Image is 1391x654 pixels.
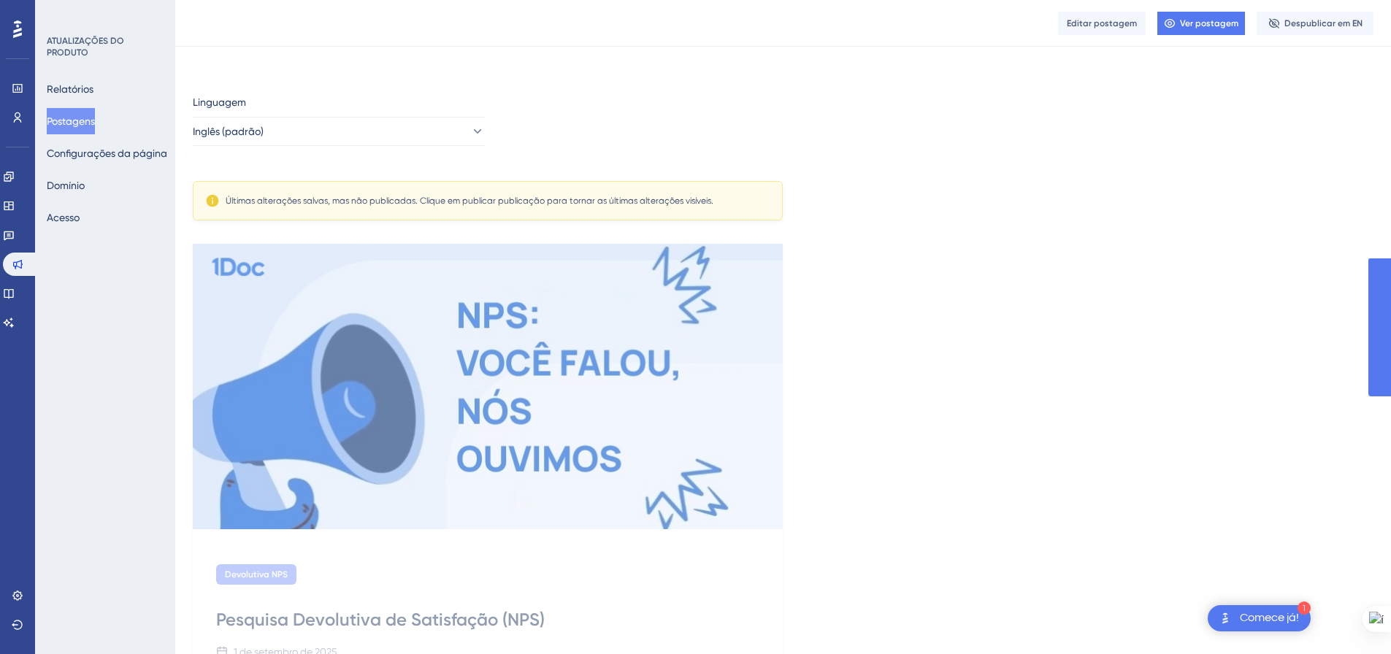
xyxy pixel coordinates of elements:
[193,117,485,146] button: Inglês (padrão)
[193,96,246,108] font: Linguagem
[47,180,85,191] font: Domínio
[1180,18,1238,28] font: Ver postagem
[1330,596,1373,640] iframe: Iniciador do Assistente de IA do UserGuiding
[193,244,783,529] img: file-1756821482921.jpg
[47,140,167,166] button: Configurações da página
[216,609,545,630] font: Pesquisa Devolutiva de Satisfação (NPS)
[47,76,93,102] button: Relatórios
[1240,612,1299,623] font: Comece já!
[47,36,124,58] font: ATUALIZAÇÕES DO PRODUTO
[47,204,80,231] button: Acesso
[1208,605,1311,631] div: Abra a lista de verificação Comece!, módulos restantes: 1
[47,172,85,199] button: Domínio
[1216,609,1234,627] img: imagem-do-lançador-texto-alternativo
[226,196,713,206] font: Últimas alterações salvas, mas não publicadas. Clique em publicar publicação para tornar as últim...
[225,569,288,580] font: Devolutiva NPS
[193,126,264,137] font: Inglês (padrão)
[1257,12,1373,35] button: Despublicar em EN
[47,108,95,134] button: Postagens
[47,83,93,95] font: Relatórios
[1157,12,1245,35] button: Ver postagem
[1058,12,1146,35] button: Editar postagem
[47,147,167,159] font: Configurações da página
[1067,18,1137,28] font: Editar postagem
[47,212,80,223] font: Acesso
[1302,604,1306,612] font: 1
[1284,18,1363,28] font: Despublicar em EN
[47,115,95,127] font: Postagens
